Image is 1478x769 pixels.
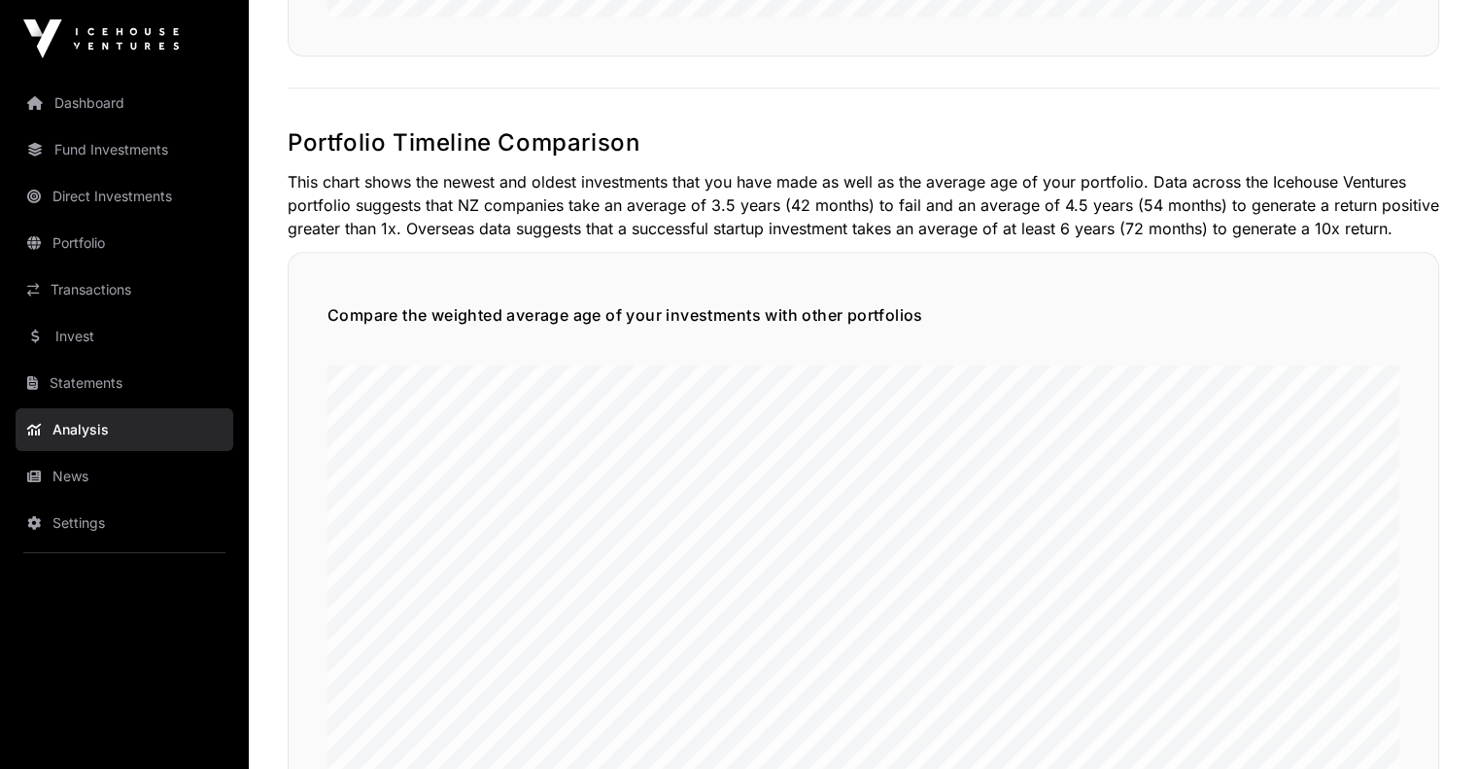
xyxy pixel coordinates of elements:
[16,128,233,171] a: Fund Investments
[288,170,1439,240] p: This chart shows the newest and oldest investments that you have made as well as the average age ...
[16,408,233,451] a: Analysis
[16,315,233,358] a: Invest
[16,82,233,124] a: Dashboard
[16,455,233,498] a: News
[288,127,1439,158] h2: Portfolio Timeline Comparison
[1381,676,1478,769] iframe: Chat Widget
[16,502,233,544] a: Settings
[16,222,233,264] a: Portfolio
[16,268,233,311] a: Transactions
[16,362,233,404] a: Statements
[327,303,1399,327] h5: Compare the weighted average age of your investments with other portfolios
[16,175,233,218] a: Direct Investments
[23,19,179,58] img: Icehouse Ventures Logo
